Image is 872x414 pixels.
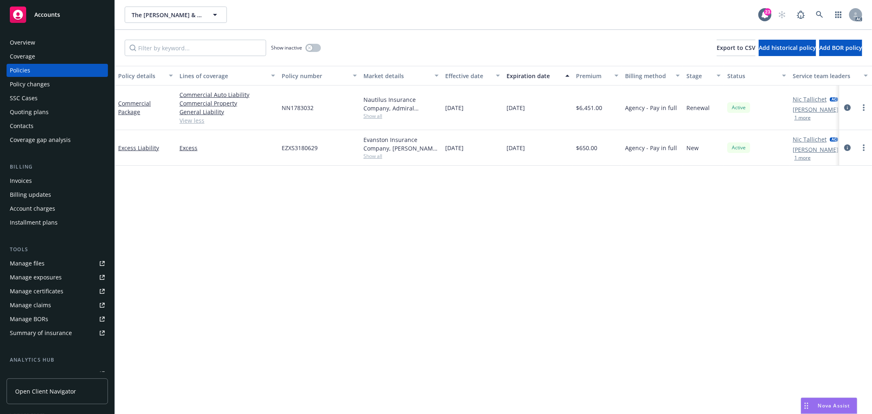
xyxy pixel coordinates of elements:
[801,398,857,414] button: Nova Assist
[683,66,724,85] button: Stage
[7,174,108,187] a: Invoices
[445,103,464,112] span: [DATE]
[793,135,827,144] a: Nic Tallichet
[793,145,838,154] a: [PERSON_NAME]
[10,257,45,270] div: Manage files
[727,72,777,80] div: Status
[10,367,78,380] div: Loss summary generator
[179,90,275,99] a: Commercial Auto Liability
[10,92,38,105] div: SSC Cases
[10,64,30,77] div: Policies
[271,44,302,51] span: Show inactive
[793,95,827,103] a: Nic Tallichet
[507,144,525,152] span: [DATE]
[10,326,72,340] div: Summary of insurance
[7,106,108,119] a: Quoting plans
[34,11,60,18] span: Accounts
[576,144,597,152] span: $650.00
[10,174,32,187] div: Invoices
[819,44,862,52] span: Add BOR policy
[503,66,573,85] button: Expiration date
[793,105,838,114] a: [PERSON_NAME]
[282,103,314,112] span: NN1783032
[10,50,35,63] div: Coverage
[724,66,789,85] button: Status
[363,135,439,153] div: Evanston Insurance Company, [PERSON_NAME] Insurance, Amwins
[360,66,442,85] button: Market details
[118,144,159,152] a: Excess Liability
[686,144,699,152] span: New
[731,144,747,151] span: Active
[576,103,602,112] span: $6,451.00
[830,7,847,23] a: Switch app
[10,188,51,201] div: Billing updates
[7,216,108,229] a: Installment plans
[7,245,108,254] div: Tools
[764,8,771,16] div: 23
[622,66,683,85] button: Billing method
[818,402,850,409] span: Nova Assist
[10,271,62,284] div: Manage exposures
[179,108,275,116] a: General Liability
[625,103,677,112] span: Agency - Pay in full
[759,44,816,52] span: Add historical policy
[7,356,108,364] div: Analytics hub
[686,72,712,80] div: Stage
[794,155,811,160] button: 1 more
[10,202,55,215] div: Account charges
[7,188,108,201] a: Billing updates
[282,144,318,152] span: EZXS3180629
[10,313,48,326] div: Manage BORs
[10,119,34,133] div: Contacts
[7,133,108,146] a: Coverage gap analysis
[625,72,671,80] div: Billing method
[7,92,108,105] a: SSC Cases
[7,78,108,91] a: Policy changes
[282,72,348,80] div: Policy number
[625,144,677,152] span: Agency - Pay in full
[10,285,63,298] div: Manage certificates
[7,299,108,312] a: Manage claims
[774,7,790,23] a: Start snowing
[843,143,852,153] a: circleInformation
[7,50,108,63] a: Coverage
[759,40,816,56] button: Add historical policy
[731,104,747,111] span: Active
[176,66,278,85] button: Lines of coverage
[7,36,108,49] a: Overview
[717,44,755,52] span: Export to CSV
[859,103,869,112] a: more
[7,163,108,171] div: Billing
[7,313,108,326] a: Manage BORs
[507,103,525,112] span: [DATE]
[7,271,108,284] a: Manage exposures
[15,387,76,396] span: Open Client Navigator
[363,112,439,119] span: Show all
[793,7,809,23] a: Report a Bug
[10,216,58,229] div: Installment plans
[801,398,811,414] div: Drag to move
[686,103,710,112] span: Renewal
[717,40,755,56] button: Export to CSV
[442,66,503,85] button: Effective date
[118,72,164,80] div: Policy details
[793,72,859,80] div: Service team leaders
[132,11,202,19] span: The [PERSON_NAME] & [PERSON_NAME] Revocable Trust
[7,119,108,133] a: Contacts
[179,116,275,125] a: View less
[115,66,176,85] button: Policy details
[7,64,108,77] a: Policies
[576,72,610,80] div: Premium
[179,144,275,152] a: Excess
[7,285,108,298] a: Manage certificates
[363,153,439,160] span: Show all
[7,257,108,270] a: Manage files
[125,40,266,56] input: Filter by keyword...
[507,72,560,80] div: Expiration date
[859,143,869,153] a: more
[445,72,491,80] div: Effective date
[10,36,35,49] div: Overview
[278,66,360,85] button: Policy number
[179,72,266,80] div: Lines of coverage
